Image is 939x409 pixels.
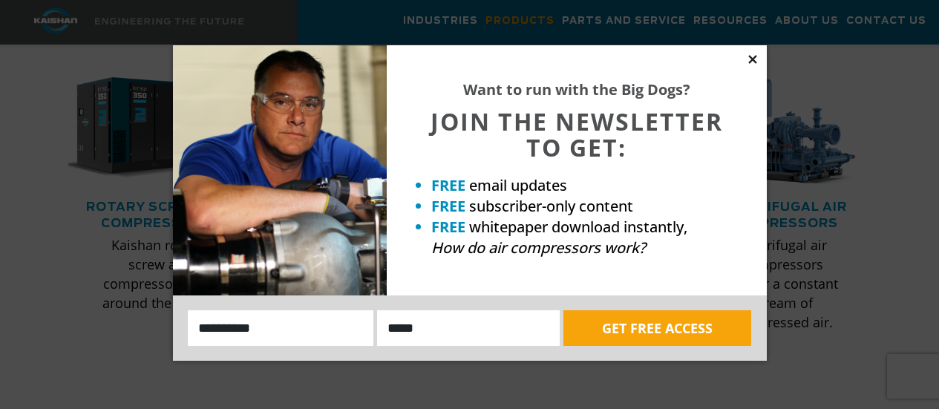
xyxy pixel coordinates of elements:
strong: FREE [431,196,465,216]
strong: FREE [431,217,465,237]
strong: Want to run with the Big Dogs? [463,79,690,99]
span: JOIN THE NEWSLETTER TO GET: [431,105,723,163]
input: Email [377,310,560,346]
button: GET FREE ACCESS [563,310,751,346]
span: email updates [469,175,567,195]
em: How do air compressors work? [431,238,646,258]
span: subscriber-only content [469,196,633,216]
span: whitepaper download instantly, [469,217,687,237]
button: Close [746,53,759,66]
input: Name: [188,310,374,346]
strong: FREE [431,175,465,195]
